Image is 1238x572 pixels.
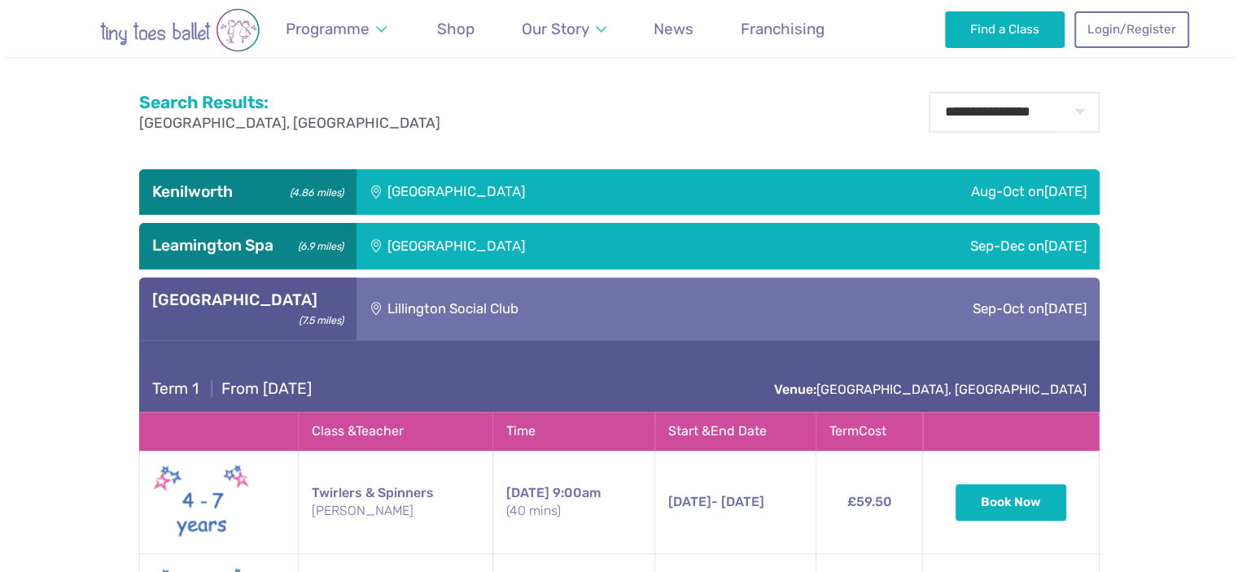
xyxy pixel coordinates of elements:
th: Start & End Date [655,413,816,451]
a: News [646,10,702,48]
div: [GEOGRAPHIC_DATA] [357,169,774,215]
span: [DATE] [1044,183,1087,199]
h4: From [DATE] [152,379,312,399]
span: [DATE] [1044,238,1087,254]
a: Franchising [733,10,833,48]
button: Book Now [956,484,1066,520]
small: (40 mins) [506,502,642,520]
a: Login/Register [1074,11,1188,47]
a: Programme [278,10,395,48]
td: £59.50 [816,451,923,554]
td: Twirlers & Spinners [299,451,492,554]
h2: Search Results: [139,92,440,113]
span: - [DATE] [668,494,764,509]
th: Time [492,413,655,451]
div: [GEOGRAPHIC_DATA] [357,223,773,269]
img: tiny toes ballet [50,8,310,52]
small: [PERSON_NAME] [312,502,479,520]
span: [DATE] [1044,300,1087,317]
a: Our Story [514,10,614,48]
a: Venue:[GEOGRAPHIC_DATA], [GEOGRAPHIC_DATA] [774,382,1087,397]
small: (6.9 miles) [292,236,343,253]
img: Twirlers & Spinners New (May 2025) [153,461,251,544]
h3: [GEOGRAPHIC_DATA] [152,290,343,310]
small: (7.5 miles) [293,310,343,327]
div: Aug-Oct on [774,169,1099,215]
span: Franchising [741,20,825,38]
span: Programme [286,20,370,38]
h3: Leamington Spa [152,236,343,255]
span: [DATE] [668,494,711,509]
p: [GEOGRAPHIC_DATA], [GEOGRAPHIC_DATA] [139,113,440,133]
a: Find a Class [945,11,1065,47]
h3: Kenilworth [152,182,343,202]
span: Shop [437,20,475,38]
span: [DATE] [506,485,549,500]
span: Our Story [522,20,589,38]
div: Sep-Oct on [770,277,1100,340]
a: Shop [430,10,483,48]
span: News [654,20,693,38]
small: (4.86 miles) [284,182,343,199]
span: | [203,379,221,398]
div: Sep-Dec on [773,223,1100,269]
th: Class & Teacher [299,413,492,451]
span: Term 1 [152,379,199,398]
th: Term Cost [816,413,923,451]
strong: Venue: [774,382,816,397]
div: Lillington Social Club [357,277,770,340]
td: 9:00am [492,451,655,554]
